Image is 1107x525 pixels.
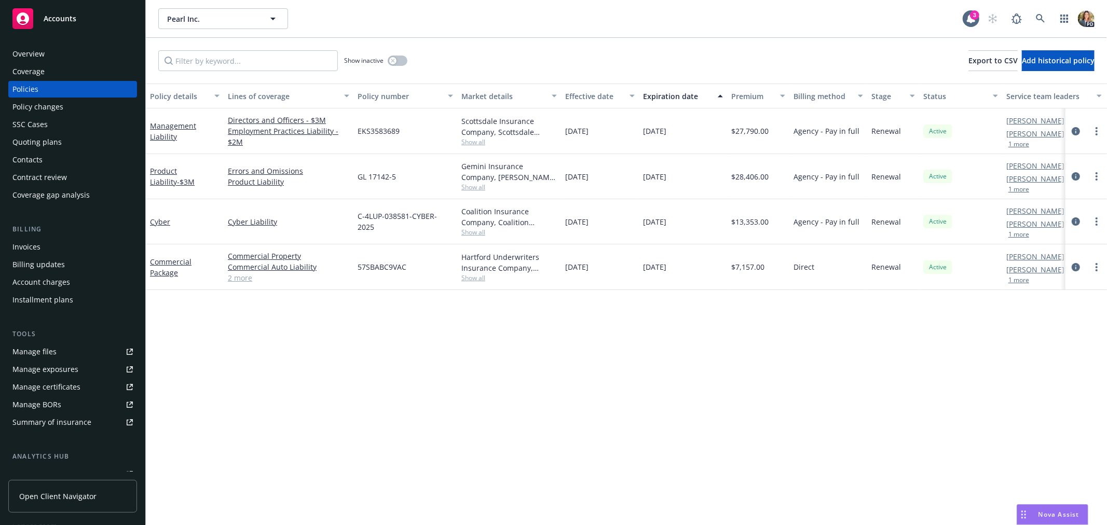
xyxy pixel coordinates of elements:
a: circleInformation [1070,170,1082,183]
div: Scottsdale Insurance Company, Scottsdale Insurance Company (Nationwide), E-Risk Services, Amwins [461,116,557,137]
a: 2 more [228,272,349,283]
a: [PERSON_NAME] [1006,205,1064,216]
div: Manage exposures [12,361,78,378]
span: [DATE] [565,171,589,182]
a: Contacts [8,151,137,168]
div: Drag to move [1017,505,1030,524]
div: Coverage gap analysis [12,187,90,203]
button: Expiration date [639,84,727,108]
a: [PERSON_NAME] [1006,115,1064,126]
a: Cyber [150,217,170,227]
a: Search [1030,8,1051,29]
span: $27,790.00 [731,126,769,136]
span: Active [927,172,948,181]
span: Add historical policy [1022,56,1095,65]
span: Show all [461,137,557,146]
div: Effective date [565,91,623,102]
div: Contract review [12,169,67,186]
a: Coverage [8,63,137,80]
span: - $3M [177,177,195,187]
div: Quoting plans [12,134,62,150]
span: 57SBABC9VAC [358,261,406,272]
a: [PERSON_NAME] [1006,128,1064,139]
span: Active [927,217,948,226]
a: Contract review [8,169,137,186]
div: Hartford Underwriters Insurance Company, Hartford Insurance Group [461,252,557,273]
span: [DATE] [643,126,666,136]
input: Filter by keyword... [158,50,338,71]
div: Billing method [794,91,852,102]
button: Effective date [561,84,639,108]
a: Account charges [8,274,137,291]
div: Analytics hub [8,451,137,462]
button: 1 more [1008,186,1029,192]
a: Commercial Property [228,251,349,261]
span: $28,406.00 [731,171,769,182]
button: 1 more [1008,231,1029,238]
div: Expiration date [643,91,712,102]
span: $13,353.00 [731,216,769,227]
div: Overview [12,46,45,62]
span: Export to CSV [968,56,1018,65]
span: GL 17142-5 [358,171,396,182]
button: Add historical policy [1022,50,1095,71]
span: EKS3583689 [358,126,400,136]
div: Summary of insurance [12,414,91,431]
div: Manage certificates [12,379,80,395]
a: SSC Cases [8,116,137,133]
span: Direct [794,261,814,272]
div: Gemini Insurance Company, [PERSON_NAME] Corporation [461,161,557,183]
div: Invoices [12,239,40,255]
a: Switch app [1054,8,1075,29]
a: Invoices [8,239,137,255]
div: Account charges [12,274,70,291]
a: Manage files [8,343,137,360]
div: Contacts [12,151,43,168]
a: Summary of insurance [8,414,137,431]
span: Manage exposures [8,361,137,378]
a: Errors and Omissions [228,165,349,176]
img: photo [1078,10,1095,27]
span: Agency - Pay in full [794,171,859,182]
a: Product Liability [150,166,195,187]
span: [DATE] [565,216,589,227]
div: Loss summary generator [12,466,99,482]
div: Policy details [150,91,208,102]
span: [DATE] [565,126,589,136]
span: Renewal [871,216,901,227]
span: Show inactive [344,56,384,65]
div: Policies [12,81,38,98]
span: Nova Assist [1038,510,1079,519]
div: Market details [461,91,545,102]
span: Pearl Inc. [167,13,257,24]
div: Manage BORs [12,396,61,413]
div: Status [923,91,987,102]
div: Installment plans [12,292,73,308]
a: [PERSON_NAME] [1006,218,1064,229]
a: Report a Bug [1006,8,1027,29]
span: $7,157.00 [731,261,764,272]
a: Billing updates [8,256,137,273]
a: more [1090,261,1103,273]
a: Quoting plans [8,134,137,150]
button: Stage [867,84,919,108]
button: Pearl Inc. [158,8,288,29]
button: Service team leaders [1002,84,1106,108]
div: Manage files [12,343,57,360]
span: Agency - Pay in full [794,126,859,136]
a: Directors and Officers - $3M [228,115,349,126]
a: circleInformation [1070,215,1082,228]
span: Agency - Pay in full [794,216,859,227]
div: SSC Cases [12,116,48,133]
a: [PERSON_NAME] [1006,264,1064,275]
a: Management Liability [150,121,196,142]
a: Policy changes [8,99,137,115]
span: Renewal [871,261,901,272]
div: Billing updates [12,256,65,273]
a: Start snowing [982,8,1003,29]
a: circleInformation [1070,125,1082,137]
span: C-4LUP-038581-CYBER-2025 [358,211,453,232]
div: Billing [8,224,137,234]
span: Active [927,262,948,272]
span: Show all [461,273,557,282]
